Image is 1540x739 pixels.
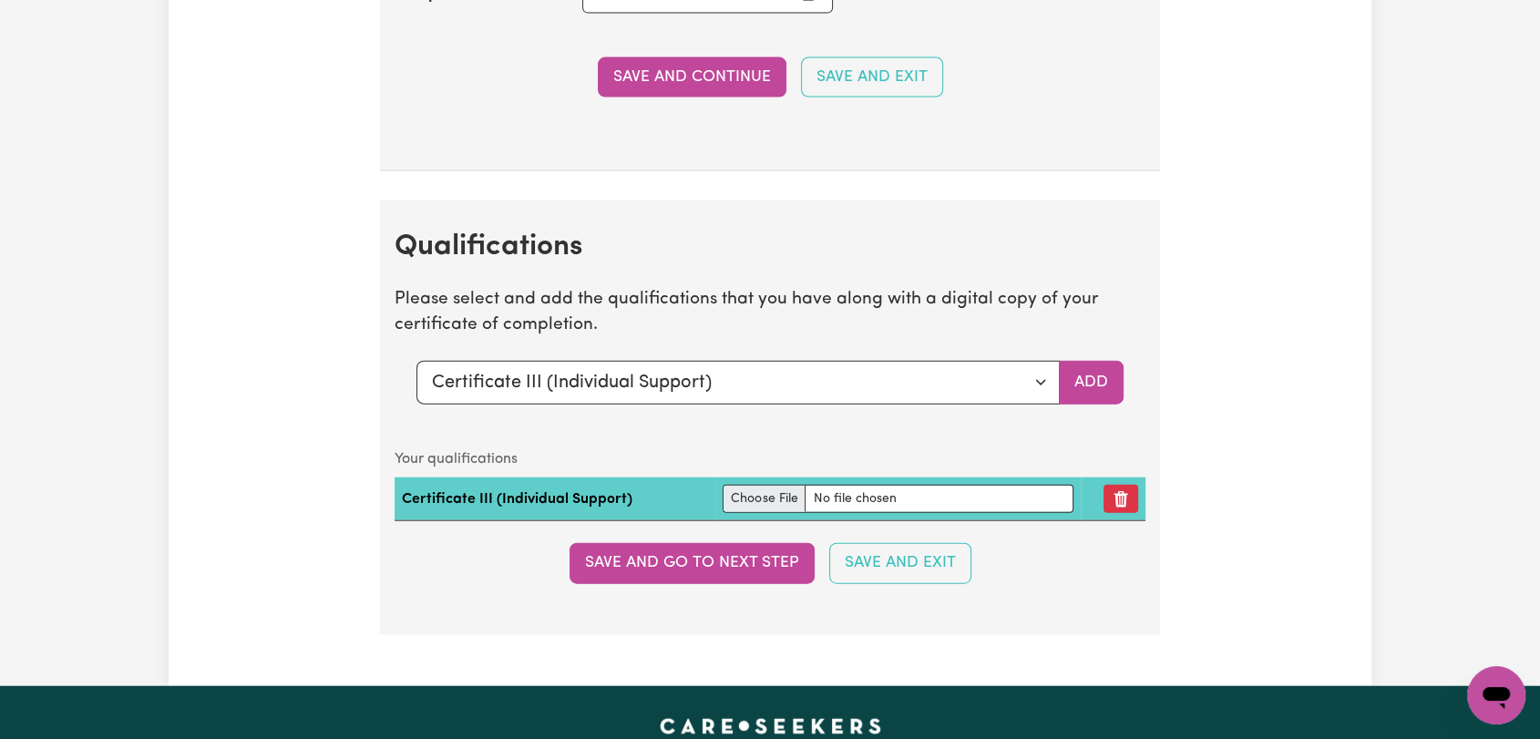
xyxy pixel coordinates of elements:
button: Save and Exit [829,543,971,583]
button: Save and Exit [801,57,943,98]
button: Save and go to next step [570,543,815,583]
p: Please select and add the qualifications that you have along with a digital copy of your certific... [395,287,1145,340]
a: Careseekers home page [660,719,881,734]
button: Remove qualification [1104,485,1138,513]
td: Certificate III (Individual Support) [395,477,715,521]
button: Add selected qualification [1059,361,1124,405]
button: Save and Continue [598,57,786,98]
caption: Your qualifications [395,441,1145,477]
h2: Qualifications [395,230,1145,264]
iframe: Button to launch messaging window [1467,666,1525,724]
